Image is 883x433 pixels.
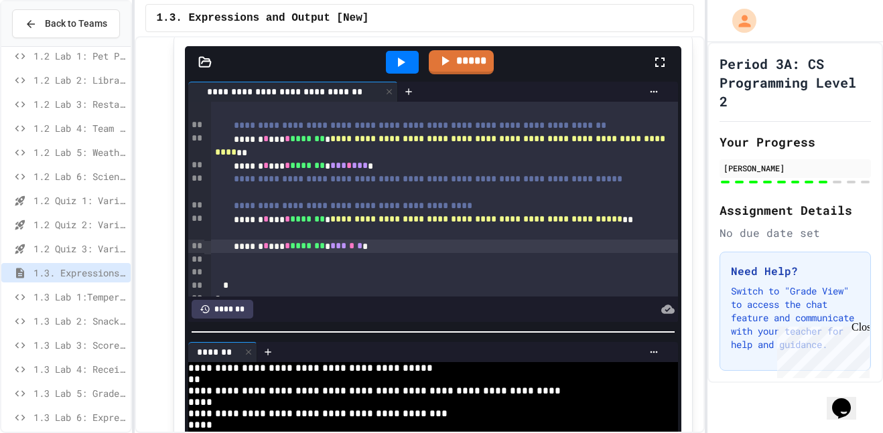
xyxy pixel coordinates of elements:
[33,362,125,376] span: 1.3 Lab 4: Receipt Formatter
[33,145,125,159] span: 1.2 Lab 5: Weather Station Debugger
[33,218,125,232] span: 1.2 Quiz 2: Variables and Data Types
[33,121,125,135] span: 1.2 Lab 4: Team Stats Calculator
[720,54,871,110] h1: Period 3A: CS Programming Level 2
[33,314,125,328] span: 1.3 Lab 2: Snack Budget Tracker
[724,162,867,174] div: [PERSON_NAME]
[33,169,125,183] span: 1.2 Lab 6: Scientific Calculator
[33,386,125,400] span: 1.3 Lab 5: Grade Calculator Pro
[718,5,760,36] div: My Account
[33,338,125,352] span: 1.3 Lab 3: Score Board Fixer
[720,201,871,220] h2: Assignment Details
[157,10,369,26] span: 1.3. Expressions and Output [New]
[33,193,125,207] span: 1.2 Quiz 1: Variables and Data Types
[5,5,92,85] div: Chat with us now!Close
[720,133,871,151] h2: Your Progress
[33,97,125,111] span: 1.2 Lab 3: Restaurant Order System
[33,73,125,87] span: 1.2 Lab 2: Library Card Creator
[12,9,120,38] button: Back to Teams
[33,49,125,63] span: 1.2 Lab 1: Pet Profile Fix
[720,225,871,241] div: No due date set
[772,321,870,378] iframe: chat widget
[33,266,125,280] span: 1.3. Expressions and Output [New]
[45,17,107,31] span: Back to Teams
[33,242,125,256] span: 1.2 Quiz 3: Variables and Data Types
[731,284,860,351] p: Switch to "Grade View" to access the chat feature and communicate with your teacher for help and ...
[33,410,125,424] span: 1.3 Lab 6: Expression Evaluator Fix
[827,379,870,420] iframe: chat widget
[33,290,125,304] span: 1.3 Lab 1:Temperature Display Fix
[731,263,860,279] h3: Need Help?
